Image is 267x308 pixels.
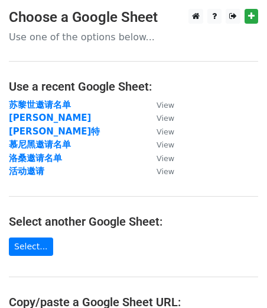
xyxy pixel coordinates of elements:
h4: Select another Google Sheet: [9,214,258,229]
small: View [157,127,174,136]
a: [PERSON_NAME]特 [9,126,100,137]
p: Use one of the options below... [9,31,258,43]
a: View [145,153,174,163]
small: View [157,101,174,110]
a: View [145,126,174,137]
small: View [157,114,174,123]
a: View [145,166,174,177]
h3: Choose a Google Sheet [9,9,258,26]
a: Select... [9,238,53,256]
a: 洛桑邀请名单 [9,153,62,163]
a: View [145,100,174,110]
a: View [145,113,174,123]
a: [PERSON_NAME] [9,113,91,123]
small: View [157,167,174,176]
a: 慕尼黑邀请名单 [9,139,71,150]
h4: Use a recent Google Sheet: [9,79,258,94]
small: View [157,140,174,149]
small: View [157,154,174,163]
a: 活动邀请 [9,166,44,177]
a: 苏黎世邀请名单 [9,100,71,110]
a: View [145,139,174,150]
